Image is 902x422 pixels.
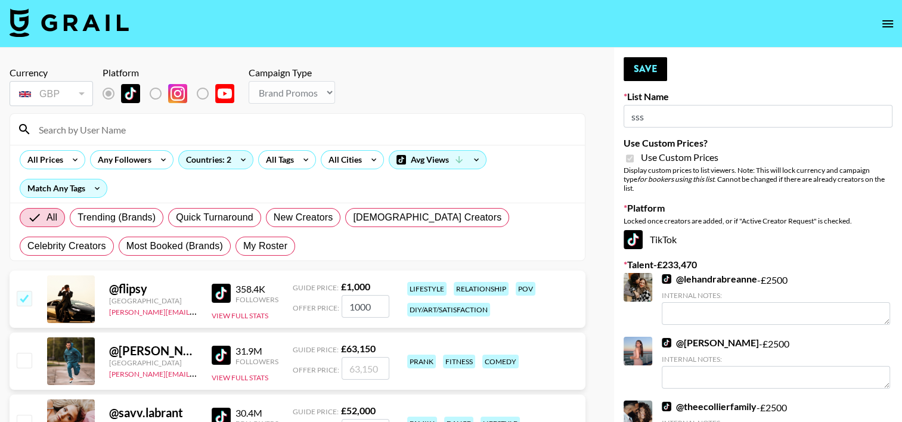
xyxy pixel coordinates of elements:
[293,303,339,312] span: Offer Price:
[443,355,475,368] div: fitness
[662,338,671,347] img: TikTok
[407,355,436,368] div: prank
[624,230,892,249] div: TikTok
[215,84,234,103] img: YouTube
[341,281,370,292] strong: £ 1,000
[109,296,197,305] div: [GEOGRAPHIC_DATA]
[662,355,890,364] div: Internal Notes:
[516,282,535,296] div: pov
[235,357,278,366] div: Followers
[212,373,268,382] button: View Full Stats
[624,137,892,149] label: Use Custom Prices?
[20,179,107,197] div: Match Any Tags
[47,210,57,225] span: All
[662,402,671,411] img: TikTok
[293,365,339,374] span: Offer Price:
[662,337,759,349] a: @[PERSON_NAME]
[20,151,66,169] div: All Prices
[109,367,286,378] a: [PERSON_NAME][EMAIL_ADDRESS][DOMAIN_NAME]
[342,295,389,318] input: 1,000
[353,210,501,225] span: [DEMOGRAPHIC_DATA] Creators
[243,239,287,253] span: My Roster
[212,346,231,365] img: TikTok
[109,405,197,420] div: @ savv.labrant
[876,12,900,36] button: open drawer
[662,273,890,325] div: - £ 2500
[109,281,197,296] div: @ flipsy
[235,283,278,295] div: 358.4K
[27,239,106,253] span: Celebrity Creators
[662,274,671,284] img: TikTok
[109,358,197,367] div: [GEOGRAPHIC_DATA]
[482,355,519,368] div: comedy
[662,291,890,300] div: Internal Notes:
[78,210,156,225] span: Trending (Brands)
[168,84,187,103] img: Instagram
[341,405,376,416] strong: £ 52,000
[624,202,892,214] label: Platform
[662,401,757,412] a: @theecollierfamily
[212,284,231,303] img: TikTok
[624,57,667,81] button: Save
[293,407,339,416] span: Guide Price:
[342,357,389,380] input: 63,150
[259,151,296,169] div: All Tags
[662,337,890,389] div: - £ 2500
[662,273,757,285] a: @lehandrabreanne
[389,151,486,169] div: Avg Views
[176,210,253,225] span: Quick Turnaround
[321,151,364,169] div: All Cities
[454,282,509,296] div: relationship
[641,151,718,163] span: Use Custom Prices
[293,283,339,292] span: Guide Price:
[235,295,278,304] div: Followers
[235,407,278,419] div: 30.4M
[212,311,268,320] button: View Full Stats
[407,282,447,296] div: lifestyle
[10,79,93,108] div: Currency is locked to GBP
[624,259,892,271] label: Talent - £ 233,470
[103,81,244,106] div: List locked to TikTok.
[235,345,278,357] div: 31.9M
[624,91,892,103] label: List Name
[179,151,253,169] div: Countries: 2
[32,120,578,139] input: Search by User Name
[407,303,490,316] div: diy/art/satisfaction
[274,210,333,225] span: New Creators
[624,216,892,225] div: Locked once creators are added, or if "Active Creator Request" is checked.
[624,230,643,249] img: TikTok
[126,239,223,253] span: Most Booked (Brands)
[109,305,286,316] a: [PERSON_NAME][EMAIL_ADDRESS][DOMAIN_NAME]
[121,84,140,103] img: TikTok
[10,67,93,79] div: Currency
[249,67,335,79] div: Campaign Type
[10,8,129,37] img: Grail Talent
[12,83,91,104] div: GBP
[103,67,244,79] div: Platform
[637,175,714,184] em: for bookers using this list
[109,343,197,358] div: @ [PERSON_NAME].[PERSON_NAME]
[293,345,339,354] span: Guide Price:
[624,166,892,193] div: Display custom prices to list viewers. Note: This will lock currency and campaign type . Cannot b...
[91,151,154,169] div: Any Followers
[341,343,376,354] strong: £ 63,150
